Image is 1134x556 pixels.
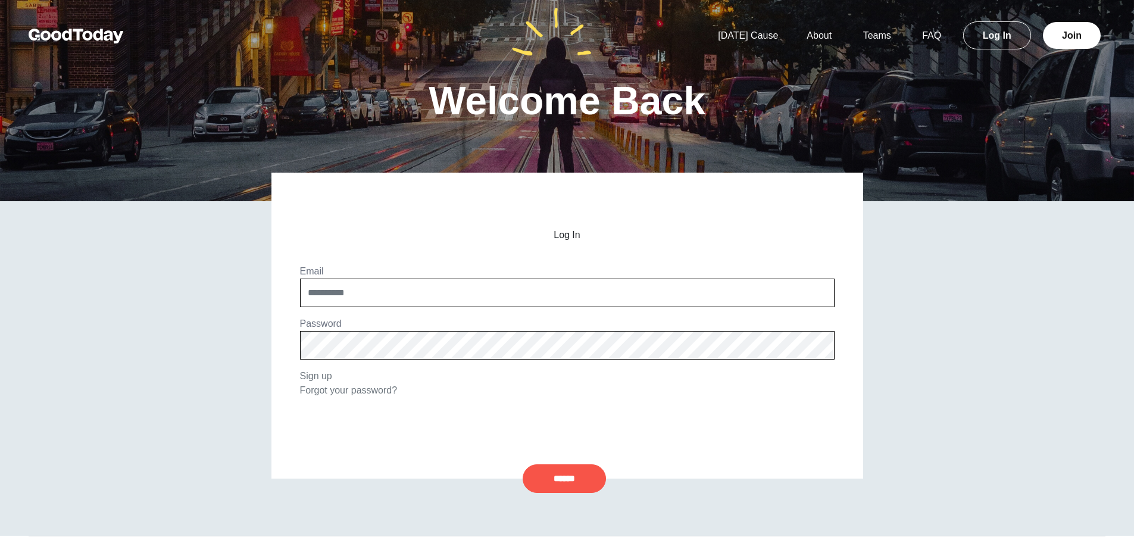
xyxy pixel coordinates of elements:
a: Sign up [300,371,332,381]
label: Email [300,266,324,276]
a: Join [1043,22,1101,49]
a: Log In [963,21,1031,49]
img: GoodToday [29,29,124,43]
h1: Welcome Back [429,81,705,120]
a: Teams [849,30,905,40]
label: Password [300,318,342,329]
a: FAQ [908,30,955,40]
h2: Log In [300,230,835,240]
a: [DATE] Cause [704,30,792,40]
a: About [792,30,846,40]
a: Forgot your password? [300,385,398,395]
